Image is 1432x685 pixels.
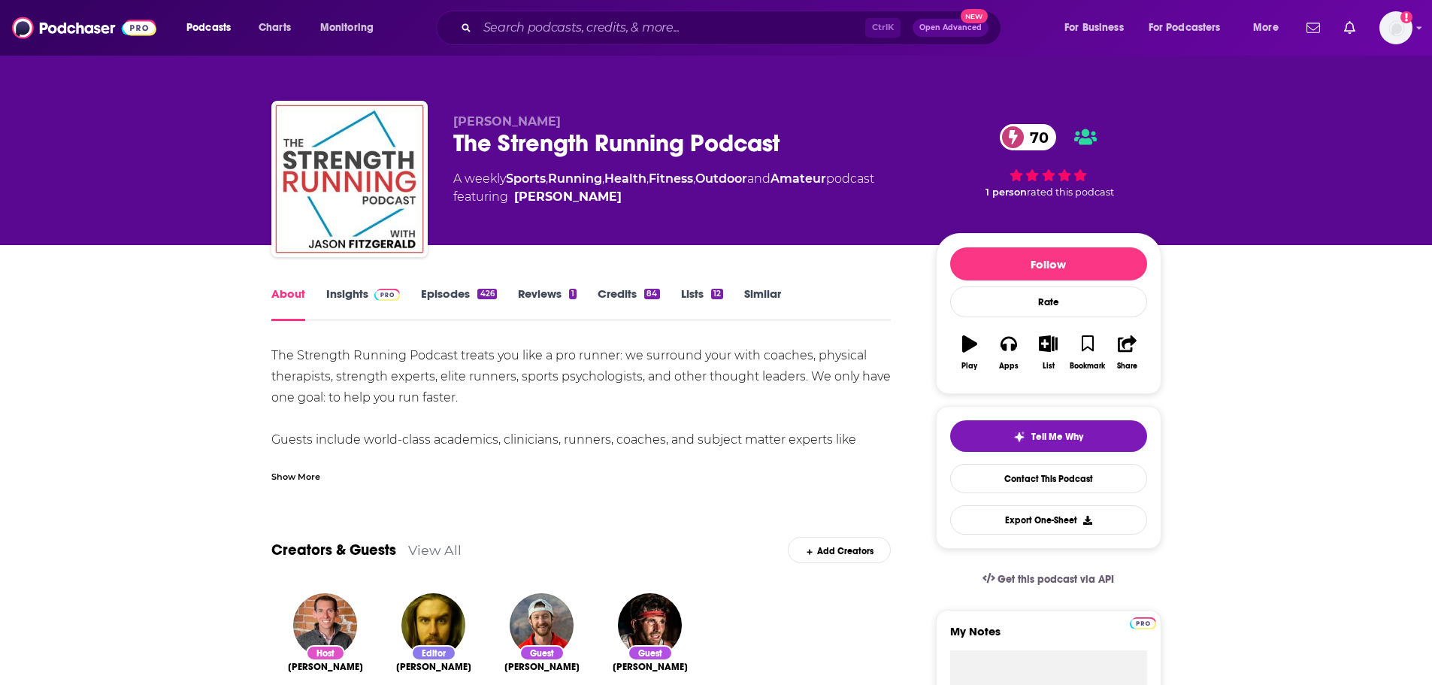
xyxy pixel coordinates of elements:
span: [PERSON_NAME] [453,114,561,129]
img: Jason Fitzgerald [293,593,357,657]
span: [PERSON_NAME] [288,661,363,673]
button: open menu [1054,16,1143,40]
a: Lists12 [681,286,723,321]
div: Share [1117,362,1137,371]
span: , [546,171,548,186]
label: My Notes [950,624,1147,650]
a: Jonathan Levitt [504,661,580,673]
div: Apps [999,362,1019,371]
span: New [961,9,988,23]
div: 1 [569,289,577,299]
div: Editor [411,645,456,661]
span: Open Advanced [919,24,982,32]
img: David Margittai [401,593,465,657]
span: For Podcasters [1149,17,1221,38]
span: and [747,171,770,186]
img: The Strength Running Podcast [274,104,425,254]
a: View All [408,542,462,558]
div: Play [961,362,977,371]
a: Jason Fitzgerald [514,188,622,206]
div: Bookmark [1070,362,1105,371]
span: Tell Me Why [1031,431,1083,443]
button: Follow [950,247,1147,280]
a: David Margittai [396,661,471,673]
input: Search podcasts, credits, & more... [477,16,865,40]
div: List [1043,362,1055,371]
span: 70 [1015,124,1056,150]
span: [PERSON_NAME] [613,661,688,673]
div: 70 1 personrated this podcast [936,114,1161,208]
a: Creators & Guests [271,541,396,559]
span: , [693,171,695,186]
button: open menu [1139,16,1243,40]
a: Episodes426 [421,286,496,321]
button: open menu [1243,16,1297,40]
span: More [1253,17,1279,38]
a: Sports [506,171,546,186]
div: Host [306,645,345,661]
a: Zach Bitter [613,661,688,673]
a: Running [548,171,602,186]
img: Podchaser Pro [1130,617,1156,629]
button: Share [1107,326,1146,380]
span: Get this podcast via API [998,573,1114,586]
button: Show profile menu [1379,11,1412,44]
button: open menu [310,16,393,40]
span: rated this podcast [1027,186,1114,198]
a: Outdoor [695,171,747,186]
div: 12 [711,289,723,299]
img: Jonathan Levitt [510,593,574,657]
a: Jason Fitzgerald [288,661,363,673]
span: Logged in as megcassidy [1379,11,1412,44]
button: List [1028,326,1067,380]
img: User Profile [1379,11,1412,44]
span: Podcasts [186,17,231,38]
svg: Add a profile image [1400,11,1412,23]
a: Credits84 [598,286,659,321]
div: Search podcasts, credits, & more... [450,11,1016,45]
span: Monitoring [320,17,374,38]
span: 1 person [985,186,1027,198]
a: About [271,286,305,321]
div: Guest [519,645,565,661]
button: Apps [989,326,1028,380]
button: Bookmark [1068,326,1107,380]
span: [PERSON_NAME] [396,661,471,673]
span: featuring [453,188,874,206]
span: [PERSON_NAME] [504,661,580,673]
button: Play [950,326,989,380]
a: Amateur [770,171,826,186]
a: Show notifications dropdown [1338,15,1361,41]
a: Pro website [1130,615,1156,629]
div: 426 [477,289,496,299]
a: Charts [249,16,300,40]
img: Podchaser - Follow, Share and Rate Podcasts [12,14,156,42]
span: For Business [1064,17,1124,38]
a: 70 [1000,124,1056,150]
span: Charts [259,17,291,38]
button: open menu [176,16,250,40]
span: , [602,171,604,186]
a: Fitness [649,171,693,186]
div: 84 [644,289,659,299]
a: Reviews1 [518,286,577,321]
div: Guest [628,645,673,661]
div: Rate [950,286,1147,317]
button: tell me why sparkleTell Me Why [950,420,1147,452]
a: Contact This Podcast [950,464,1147,493]
div: A weekly podcast [453,170,874,206]
div: Add Creators [788,537,891,563]
button: Open AdvancedNew [913,19,988,37]
img: tell me why sparkle [1013,431,1025,443]
a: Get this podcast via API [970,561,1127,598]
a: Health [604,171,646,186]
span: , [646,171,649,186]
img: Podchaser Pro [374,289,401,301]
img: Zach Bitter [618,593,682,657]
